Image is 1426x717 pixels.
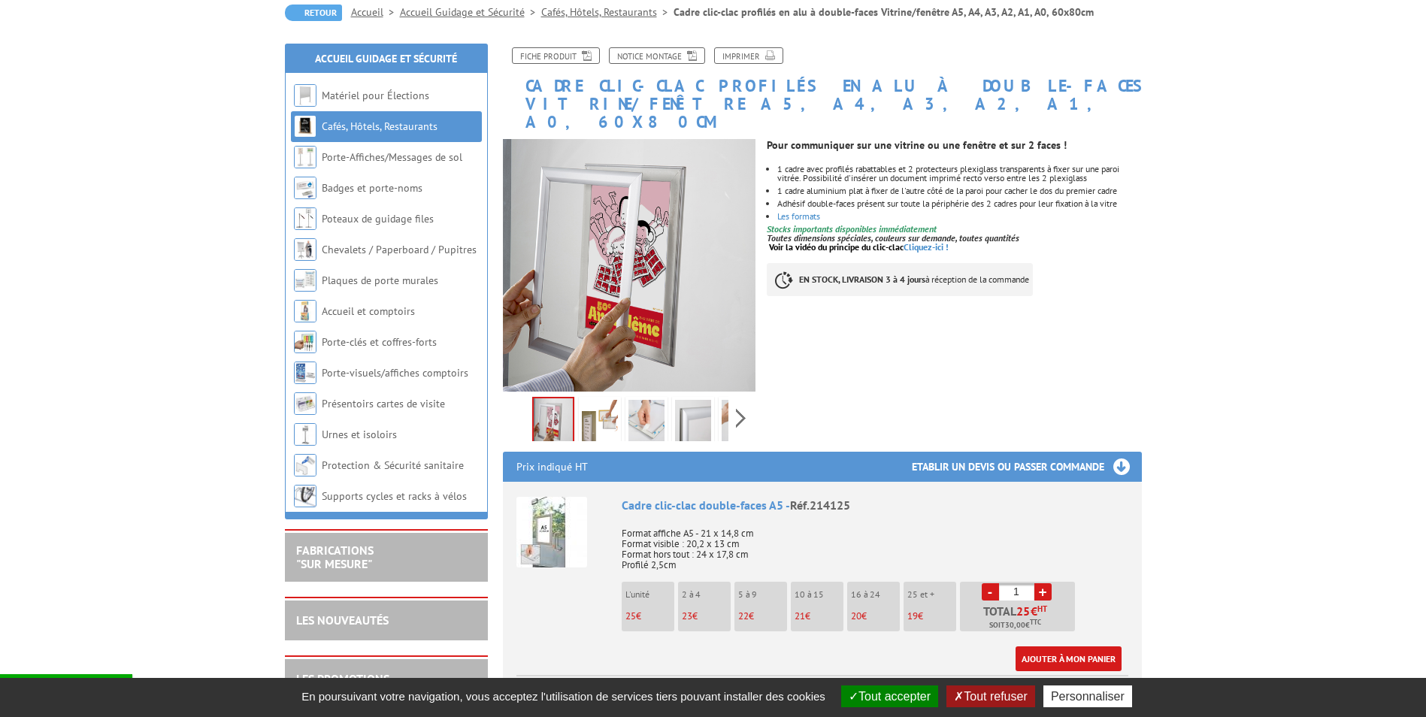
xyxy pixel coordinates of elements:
[738,589,787,600] p: 5 à 9
[1016,646,1122,671] a: Ajouter à mon panier
[541,5,674,19] a: Cafés, Hôtels, Restaurants
[294,392,316,415] img: Présentoirs cartes de visite
[682,589,731,600] p: 2 à 4
[400,5,541,19] a: Accueil Guidage et Sécurité
[628,400,665,446] img: 214125_cadre_clic_clac_4.jpg
[907,589,956,600] p: 25 et +
[322,366,468,380] a: Porte-visuels/affiches comptoirs
[294,423,316,446] img: Urnes et isoloirs
[294,207,316,230] img: Poteaux de guidage files
[989,619,1041,631] span: Soit €
[795,610,805,622] span: 21
[714,47,783,64] a: Imprimer
[964,605,1075,631] p: Total
[503,139,756,392] img: 214125_cadre_clic_clac_double_faces_vitrine.jpg
[351,5,400,19] a: Accueil
[512,47,600,64] a: Fiche produit
[322,212,434,225] a: Poteaux de guidage files
[322,397,445,410] a: Présentoirs cartes de visite
[294,177,316,199] img: Badges et porte-noms
[516,497,587,567] img: Cadre clic-clac double-faces A5
[322,89,429,102] a: Matériel pour Élections
[322,489,467,503] a: Supports cycles et racks à vélos
[1037,604,1047,614] sup: HT
[777,186,1141,195] li: 1 cadre aluminium plat à fixer de l'autre côté de la paroi pour cacher le dos du premier cadre
[294,300,316,322] img: Accueil et comptoirs
[322,120,437,133] a: Cafés, Hôtels, Restaurants
[492,47,1153,132] h1: Cadre clic-clac profilés en alu à double-faces Vitrine/fenêtre A5, A4, A3, A2, A1, A0, 60x80cm
[841,685,938,707] button: Tout accepter
[1005,619,1025,631] span: 30,00
[315,52,457,65] a: Accueil Guidage et Sécurité
[294,115,316,138] img: Cafés, Hôtels, Restaurants
[322,335,437,349] a: Porte-clés et coffres-forts
[285,5,342,21] a: Retour
[907,611,956,622] p: €
[738,611,787,622] p: €
[322,181,422,195] a: Badges et porte-noms
[795,589,843,600] p: 10 à 15
[322,304,415,318] a: Accueil et comptoirs
[790,498,850,513] span: Réf.214125
[675,400,711,446] img: 214125_cadre_clic_clac_3.jpg
[722,400,758,446] img: 214125_cadre_clic_clac_1_bis.jpg
[322,274,438,287] a: Plaques de porte murales
[582,400,618,446] img: 214125.jpg
[322,150,462,164] a: Porte-Affiches/Messages de sol
[296,543,374,571] a: FABRICATIONS"Sur Mesure"
[912,452,1142,482] h3: Etablir un devis ou passer commande
[851,611,900,622] p: €
[294,331,316,353] img: Porte-clés et coffres-forts
[1034,583,1052,601] a: +
[294,146,316,168] img: Porte-Affiches/Messages de sol
[322,243,477,256] a: Chevalets / Paperboard / Pupitres
[625,610,636,622] span: 25
[1030,618,1041,626] sup: TTC
[767,263,1033,296] p: à réception de la commande
[907,610,918,622] span: 19
[294,485,316,507] img: Supports cycles et racks à vélos
[767,223,937,234] font: Stocks importants disponibles immédiatement
[982,583,999,601] a: -
[851,589,900,600] p: 16 à 24
[682,610,692,622] span: 23
[294,84,316,107] img: Matériel pour Élections
[294,362,316,384] img: Porte-visuels/affiches comptoirs
[622,497,1128,514] div: Cadre clic-clac double-faces A5 -
[734,406,748,431] span: Next
[294,269,316,292] img: Plaques de porte murales
[322,428,397,441] a: Urnes et isoloirs
[516,452,588,482] p: Prix indiqué HT
[294,454,316,476] img: Protection & Sécurité sanitaire
[534,398,573,445] img: 214125_cadre_clic_clac_double_faces_vitrine.jpg
[622,518,1128,570] p: Format affiche A5 - 21 x 14,8 cm Format visible : 20,2 x 13 cm Format hors tout : 24 x 17,8 cm Pr...
[609,47,705,64] a: Notice Montage
[1043,685,1132,707] button: Personnaliser (fenêtre modale)
[795,611,843,622] p: €
[1031,605,1037,617] span: €
[294,238,316,261] img: Chevalets / Paperboard / Pupitres
[799,274,925,285] strong: EN STOCK, LIVRAISON 3 à 4 jours
[322,458,464,472] a: Protection & Sécurité sanitaire
[777,210,820,222] a: Les formats
[851,610,861,622] span: 20
[1016,605,1031,617] span: 25
[625,611,674,622] p: €
[674,5,1094,20] li: Cadre clic-clac profilés en alu à double-faces Vitrine/fenêtre A5, A4, A3, A2, A1, A0, 60x80cm
[625,589,674,600] p: L'unité
[738,610,749,622] span: 22
[769,241,949,253] a: Voir la vidéo du principe du clic-clacCliquez-ici !
[777,165,1141,183] li: 1 cadre avec profilés rabattables et 2 protecteurs plexiglass transparents à fixer sur une paroi ...
[769,241,904,253] span: Voir la vidéo du principe du clic-clac
[777,199,1141,208] li: Adhésif double-faces présent sur toute la périphérie des 2 cadres pour leur fixation à la vitre
[946,685,1034,707] button: Tout refuser
[296,671,389,686] a: LES PROMOTIONS
[296,613,389,628] a: LES NOUVEAUTÉS
[767,232,1019,244] em: Toutes dimensions spéciales, couleurs sur demande, toutes quantités
[767,138,1067,152] strong: Pour communiquer sur une vitrine ou une fenêtre et sur 2 faces !
[294,690,833,703] span: En poursuivant votre navigation, vous acceptez l'utilisation de services tiers pouvant installer ...
[682,611,731,622] p: €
